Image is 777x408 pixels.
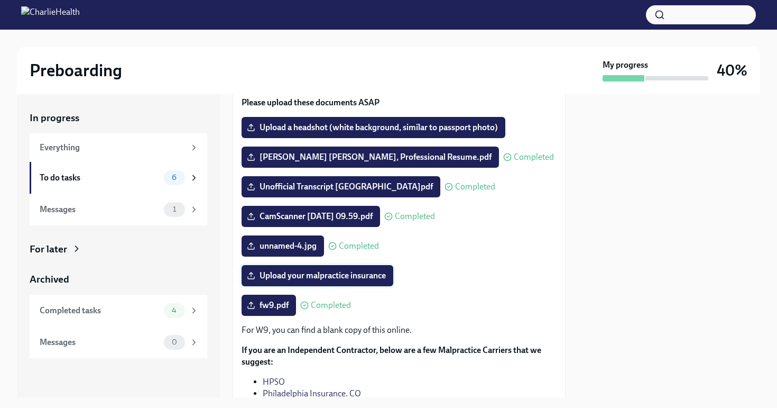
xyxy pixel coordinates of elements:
a: For later [30,242,207,256]
div: Everything [40,142,185,153]
label: [PERSON_NAME] [PERSON_NAME], Professional Resume.pdf [242,147,499,168]
div: Completed tasks [40,305,160,316]
span: fw9.pdf [249,300,289,311]
span: Completed [339,242,379,250]
label: fw9.pdf [242,295,296,316]
a: Messages1 [30,194,207,225]
span: CamScanner [DATE] 09.59.pdf [249,211,373,222]
span: Completed [455,183,495,191]
span: Completed [395,212,435,221]
span: 6 [165,174,183,182]
label: unnamed-4.jpg [242,235,324,257]
div: For later [30,242,67,256]
a: Archived [30,273,207,286]
span: Completed [514,153,554,161]
a: In progress [30,111,207,125]
a: Philadelphia Insurance. CO [263,388,361,398]
label: CamScanner [DATE] 09.59.pdf [242,206,380,227]
strong: If you are an Independent Contractor, below are a few Malpractice Carriers that we suggest: [242,345,541,367]
span: Upload a headshot (white background, similar to passport photo) [249,122,498,133]
strong: My progress [603,59,648,71]
span: Completed [311,301,351,310]
img: CharlieHealth [21,6,80,23]
span: 4 [165,306,183,314]
span: Upload your malpractice insurance [249,270,386,281]
div: Messages [40,204,160,215]
a: To do tasks6 [30,162,207,194]
a: Completed tasks4 [30,295,207,327]
span: 0 [165,338,183,346]
label: Upload a headshot (white background, similar to passport photo) [242,117,505,138]
a: Everything [30,133,207,162]
span: unnamed-4.jpg [249,241,317,251]
label: Unofficial Transcript [GEOGRAPHIC_DATA]pdf [242,176,440,197]
h2: Preboarding [30,60,122,81]
a: HPSO [263,377,285,387]
div: To do tasks [40,172,160,184]
span: 1 [166,205,182,213]
span: [PERSON_NAME] [PERSON_NAME], Professional Resume.pdf [249,152,492,162]
h3: 40% [717,61,747,80]
strong: Please upload these documents ASAP [242,97,380,107]
span: Unofficial Transcript [GEOGRAPHIC_DATA]pdf [249,182,433,192]
div: Messages [40,337,160,348]
label: Upload your malpractice insurance [242,265,393,286]
p: For W9, you can find a blank copy of this online. [242,324,557,336]
a: Messages0 [30,327,207,358]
